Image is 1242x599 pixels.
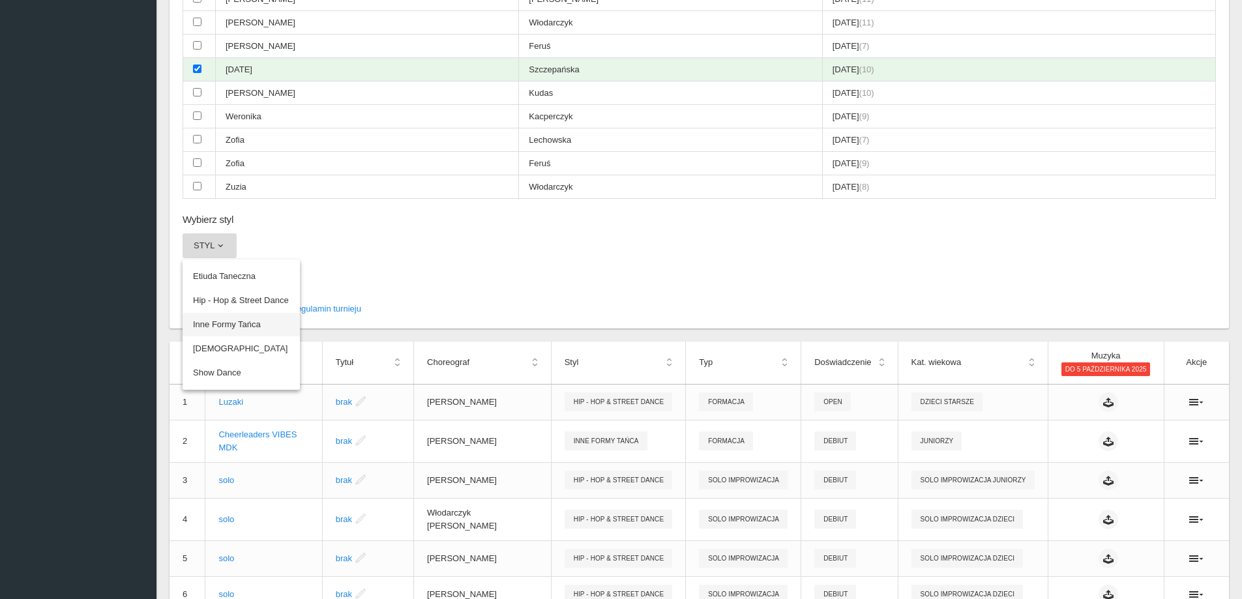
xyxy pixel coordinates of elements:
td: 2 [170,420,205,462]
td: [PERSON_NAME] [216,11,519,35]
td: Zuzia [216,175,519,199]
a: brak [336,514,352,524]
a: brak [336,589,352,599]
td: Włodarczyk [PERSON_NAME] [414,498,552,540]
span: Hip - Hop & Street Dance [565,392,673,411]
th: Akcje [1164,342,1229,384]
td: Zofia [216,152,519,175]
td: Włodarczyk [519,175,822,199]
a: Inne Formy Tańca [183,313,300,336]
td: 1 [170,384,205,420]
a: Regulamin turnieju [291,304,361,314]
span: (9) [859,158,870,168]
span: Hip - Hop & Street Dance [565,471,673,489]
td: [DATE] [216,58,519,81]
span: Debiut [814,549,856,568]
div: Luzaki [218,396,308,409]
td: [DATE] [822,35,1215,58]
td: Kudas [519,81,822,105]
td: [DATE] [822,128,1215,152]
span: (9) [859,111,870,121]
span: do 5 października 2025 [1061,362,1151,375]
div: solo [218,474,308,487]
span: Solo Improwizacja Juniorzy [911,471,1035,489]
td: [DATE] [822,152,1215,175]
div: solo [218,513,308,526]
td: [PERSON_NAME] [414,462,552,498]
td: Zofia [216,128,519,152]
td: [PERSON_NAME] [216,81,519,105]
span: Formacja [699,431,753,450]
span: (10) [859,65,874,74]
button: Styl [183,233,237,258]
span: (10) [859,88,874,98]
th: Muzyka [1048,342,1164,384]
td: Feruś [519,35,822,58]
span: Open [814,392,851,411]
td: [PERSON_NAME] [216,35,519,58]
td: Feruś [519,152,822,175]
th: Choreograf [414,342,552,384]
span: (8) [859,182,870,192]
a: brak [336,397,352,407]
th: Styl [551,342,686,384]
td: [PERSON_NAME] [414,540,552,576]
td: [DATE] [822,81,1215,105]
td: Szczepańska [519,58,822,81]
td: [DATE] [822,175,1215,199]
td: Weronika [216,105,519,128]
span: Juniorzy [911,431,962,450]
span: Hip - Hop & Street Dance [565,510,673,529]
th: Kat. wiekowa [898,342,1048,384]
a: Show Dance [183,361,300,385]
td: 4 [170,498,205,540]
span: Formacja [699,392,753,411]
td: [PERSON_NAME] [414,384,552,420]
span: Solo Improwizacja [699,510,788,529]
span: Hip - Hop & Street Dance [565,549,673,568]
span: Dzieci Starsze [911,392,983,411]
span: Debiut [814,431,856,450]
a: brak [336,436,352,446]
span: (7) [859,41,870,51]
h6: Wybierz styl [183,212,1216,227]
a: brak [336,553,352,563]
td: Kacperczyk [519,105,822,128]
span: Solo Improwizacja [699,471,788,489]
th: Typ [686,342,801,384]
span: Solo Improwizacja [699,549,788,568]
a: Etiuda Taneczna [183,265,300,288]
th: Doświadczenie [801,342,898,384]
span: Inne Formy Tańca [565,431,647,450]
td: Lechowska [519,128,822,152]
td: [DATE] [822,105,1215,128]
td: 3 [170,462,205,498]
span: (7) [859,135,870,145]
span: Debiut [814,471,856,489]
a: [DEMOGRAPHIC_DATA] [183,337,300,360]
div: solo [218,552,308,565]
th: Lp [170,342,205,384]
td: [DATE] [822,11,1215,35]
span: Solo Improwizacja Dzieci [911,549,1024,568]
td: Włodarczyk [519,11,822,35]
span: (11) [859,18,874,27]
a: brak [336,475,352,485]
p: Przechodząc dalej akceptuję [183,302,1216,315]
div: Cheerleaders VIBES MDK [218,428,308,454]
th: Tytuł [322,342,413,384]
a: Hip - Hop & Street Dance [183,289,300,312]
span: Debiut [814,510,856,529]
td: [PERSON_NAME] [414,420,552,462]
span: Solo Improwizacja Dzieci [911,510,1024,529]
td: [DATE] [822,58,1215,81]
td: 5 [170,540,205,576]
